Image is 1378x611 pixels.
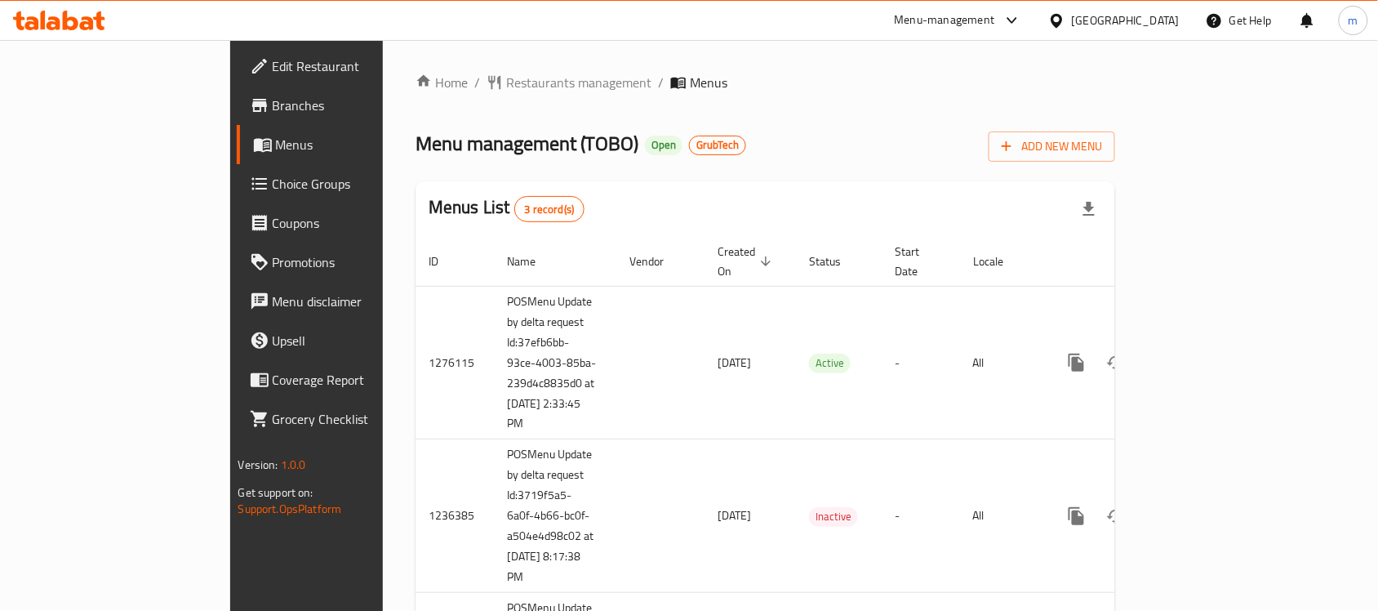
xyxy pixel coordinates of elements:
[1057,497,1096,536] button: more
[273,331,447,350] span: Upsell
[273,292,447,311] span: Menu disclaimer
[416,125,638,162] span: Menu management ( TOBO )
[281,454,306,475] span: 1.0.0
[690,73,727,92] span: Menus
[1096,343,1136,382] button: Change Status
[429,195,585,222] h2: Menus List
[973,252,1025,271] span: Locale
[718,505,751,526] span: [DATE]
[276,135,447,154] span: Menus
[494,439,616,593] td: POSMenu Update by delta request Id:3719f5a5-6a0f-4b66-bc0f-a504e4d98c02 at [DATE] 8:17:38 PM
[645,138,682,152] span: Open
[809,507,858,527] div: Inactive
[416,73,1115,92] nav: breadcrumb
[809,507,858,526] span: Inactive
[809,354,851,373] div: Active
[882,286,960,439] td: -
[658,73,664,92] li: /
[1069,190,1109,229] div: Export file
[273,409,447,429] span: Grocery Checklist
[474,73,480,92] li: /
[273,56,447,76] span: Edit Restaurant
[690,138,745,152] span: GrubTech
[237,164,460,203] a: Choice Groups
[1096,497,1136,536] button: Change Status
[882,439,960,593] td: -
[273,96,447,115] span: Branches
[1002,136,1102,157] span: Add New Menu
[237,125,460,164] a: Menus
[238,454,278,475] span: Version:
[237,86,460,125] a: Branches
[273,174,447,194] span: Choice Groups
[718,242,776,281] span: Created On
[237,243,460,282] a: Promotions
[238,482,313,503] span: Get support on:
[960,439,1044,593] td: All
[487,73,651,92] a: Restaurants management
[273,252,447,272] span: Promotions
[237,282,460,321] a: Menu disclaimer
[237,47,460,86] a: Edit Restaurant
[718,352,751,373] span: [DATE]
[238,498,342,520] a: Support.OpsPlatform
[989,132,1115,162] button: Add New Menu
[809,354,851,372] span: Active
[507,252,557,271] span: Name
[895,242,940,281] span: Start Date
[237,399,460,439] a: Grocery Checklist
[237,321,460,360] a: Upsell
[895,11,995,30] div: Menu-management
[429,252,460,271] span: ID
[273,213,447,233] span: Coupons
[237,360,460,399] a: Coverage Report
[273,370,447,390] span: Coverage Report
[1072,11,1180,29] div: [GEOGRAPHIC_DATA]
[645,136,682,155] div: Open
[1057,343,1096,382] button: more
[629,252,685,271] span: Vendor
[494,286,616,439] td: POSMenu Update by delta request Id:37efb6bb-93ce-4003-85ba-239d4c8835d0 at [DATE] 2:33:45 PM
[960,286,1044,439] td: All
[237,203,460,243] a: Coupons
[1349,11,1358,29] span: m
[506,73,651,92] span: Restaurants management
[809,252,862,271] span: Status
[1044,237,1227,287] th: Actions
[515,202,585,217] span: 3 record(s)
